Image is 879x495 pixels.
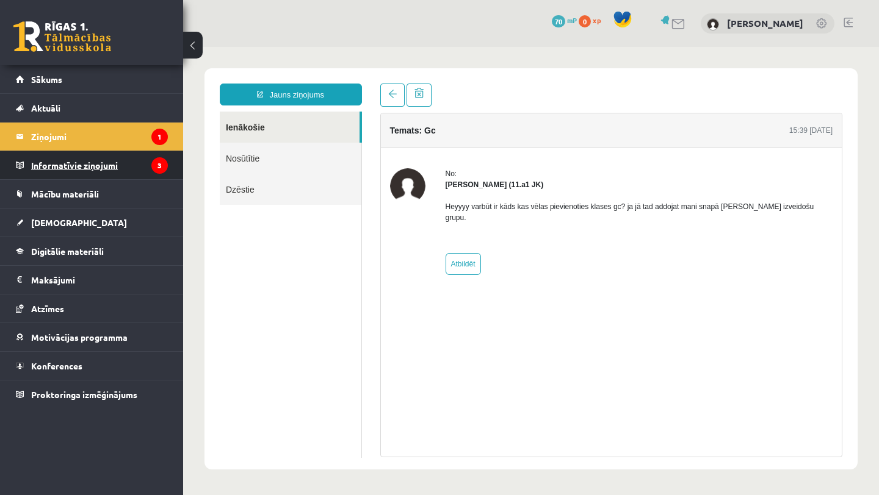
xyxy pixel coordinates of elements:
span: Atzīmes [31,303,64,314]
span: Digitālie materiāli [31,246,104,257]
span: Sākums [31,74,62,85]
a: [DEMOGRAPHIC_DATA] [16,208,168,237]
span: Mācību materiāli [31,188,99,199]
a: Ienākošie [37,65,176,96]
a: 0 xp [579,15,607,25]
div: 15:39 [DATE] [606,78,649,89]
strong: [PERSON_NAME] (11.a1 JK) [262,134,361,142]
i: 1 [151,129,168,145]
a: Jauns ziņojums [37,37,179,59]
legend: Informatīvie ziņojumi [31,151,168,179]
a: Konferences [16,352,168,380]
p: Heyyyy varbūt ir kāds kas vēlas pievienoties klases gc? ja jā tad addojat mani snapā [PERSON_NAME... [262,154,650,176]
span: Proktoringa izmēģinājums [31,389,137,400]
a: Atbildēt [262,206,298,228]
legend: Maksājumi [31,266,168,294]
span: Motivācijas programma [31,332,128,343]
legend: Ziņojumi [31,123,168,151]
span: xp [593,15,601,25]
a: Motivācijas programma [16,323,168,351]
img: Gabriela Annija Andersone [707,18,719,30]
i: 3 [151,157,168,174]
span: 70 [552,15,565,27]
span: mP [567,15,577,25]
a: Proktoringa izmēģinājums [16,380,168,408]
a: Dzēstie [37,127,178,158]
img: Armanda Gūtmane [207,121,242,157]
a: Rīgas 1. Tālmācības vidusskola [13,21,111,52]
a: Aktuāli [16,94,168,122]
span: Konferences [31,360,82,371]
span: 0 [579,15,591,27]
h4: Temats: Gc [207,79,253,88]
a: [PERSON_NAME] [727,17,803,29]
span: [DEMOGRAPHIC_DATA] [31,217,127,228]
a: Digitālie materiāli [16,237,168,265]
div: No: [262,121,650,132]
span: Aktuāli [31,102,60,113]
a: 70 mP [552,15,577,25]
a: Atzīmes [16,294,168,322]
a: Mācību materiāli [16,180,168,208]
a: Nosūtītie [37,96,178,127]
a: Sākums [16,65,168,93]
a: Maksājumi [16,266,168,294]
a: Informatīvie ziņojumi3 [16,151,168,179]
a: Ziņojumi1 [16,123,168,151]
